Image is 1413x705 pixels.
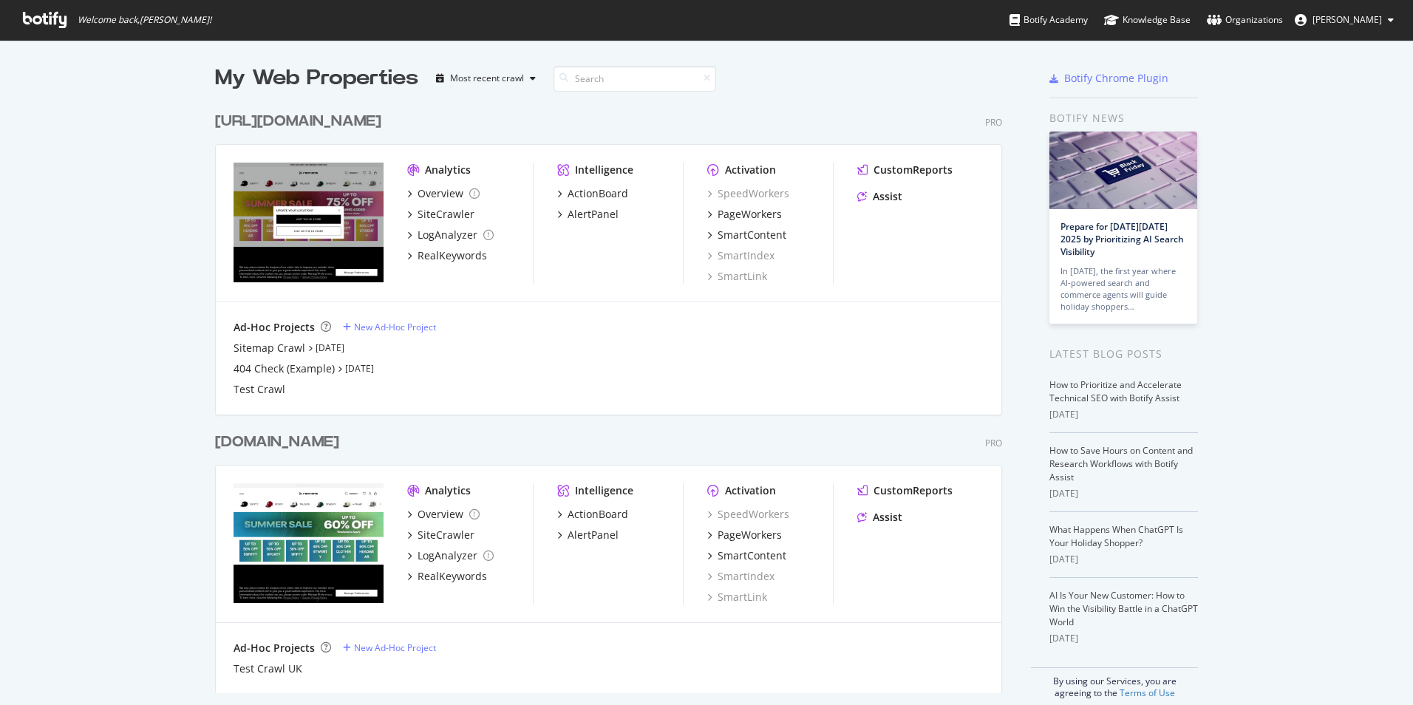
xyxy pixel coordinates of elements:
div: New Ad-Hoc Project [354,641,436,654]
a: 404 Check (Example) [234,361,335,376]
a: SmartLink [707,590,767,604]
a: New Ad-Hoc Project [343,641,436,654]
a: ActionBoard [557,186,628,201]
div: SiteCrawler [418,207,474,222]
div: Ad-Hoc Projects [234,320,315,335]
a: LogAnalyzer [407,548,494,563]
div: [DATE] [1049,553,1198,566]
div: CustomReports [874,163,953,177]
div: Pro [985,116,1002,129]
a: Sitemap Crawl [234,341,305,355]
a: [DATE] [345,362,374,375]
div: Analytics [425,163,471,177]
a: LogAnalyzer [407,228,494,242]
div: grid [215,93,1014,693]
img: https://www.neweracap.eu [234,163,384,282]
div: By using our Services, you are agreeing to the [1031,667,1198,699]
div: PageWorkers [718,207,782,222]
a: SpeedWorkers [707,186,789,201]
div: Botify Academy [1009,13,1088,27]
a: CustomReports [857,163,953,177]
img: Prepare for Black Friday 2025 by Prioritizing AI Search Visibility [1049,132,1197,209]
div: AlertPanel [568,207,619,222]
div: Intelligence [575,483,633,498]
a: RealKeywords [407,569,487,584]
div: My Web Properties [215,64,418,93]
div: ActionBoard [568,186,628,201]
div: Assist [873,510,902,525]
div: Overview [418,186,463,201]
div: AlertPanel [568,528,619,542]
div: RealKeywords [418,248,487,263]
div: LogAnalyzer [418,228,477,242]
a: Prepare for [DATE][DATE] 2025 by Prioritizing AI Search Visibility [1060,220,1184,258]
button: [PERSON_NAME] [1283,8,1406,32]
div: PageWorkers [718,528,782,542]
a: New Ad-Hoc Project [343,321,436,333]
a: SiteCrawler [407,207,474,222]
div: Pro [985,437,1002,449]
a: Assist [857,510,902,525]
span: Gaeun Choi [1312,13,1382,26]
div: Activation [725,163,776,177]
a: Assist [857,189,902,204]
a: What Happens When ChatGPT Is Your Holiday Shopper? [1049,523,1183,549]
div: Assist [873,189,902,204]
a: SmartLink [707,269,767,284]
a: PageWorkers [707,207,782,222]
a: SmartIndex [707,569,774,584]
a: PageWorkers [707,528,782,542]
a: SpeedWorkers [707,507,789,522]
div: Organizations [1207,13,1283,27]
div: Activation [725,483,776,498]
div: Analytics [425,483,471,498]
a: AlertPanel [557,528,619,542]
a: How to Save Hours on Content and Research Workflows with Botify Assist [1049,444,1193,483]
div: RealKeywords [418,569,487,584]
div: New Ad-Hoc Project [354,321,436,333]
img: www.neweracap.co.uk [234,483,384,603]
a: AlertPanel [557,207,619,222]
div: ActionBoard [568,507,628,522]
a: ActionBoard [557,507,628,522]
div: Knowledge Base [1104,13,1191,27]
a: Botify Chrome Plugin [1049,71,1168,86]
div: SmartContent [718,548,786,563]
div: Botify Chrome Plugin [1064,71,1168,86]
div: Overview [418,507,463,522]
div: Ad-Hoc Projects [234,641,315,655]
div: [DATE] [1049,408,1198,421]
button: Most recent crawl [430,67,542,90]
div: Botify news [1049,110,1198,126]
div: Intelligence [575,163,633,177]
a: SiteCrawler [407,528,474,542]
div: CustomReports [874,483,953,498]
a: Overview [407,186,480,201]
div: Latest Blog Posts [1049,346,1198,362]
input: Search [554,66,716,92]
div: [URL][DOMAIN_NAME] [215,111,381,132]
div: In [DATE], the first year where AI-powered search and commerce agents will guide holiday shoppers… [1060,265,1186,313]
a: How to Prioritize and Accelerate Technical SEO with Botify Assist [1049,378,1182,404]
div: [DATE] [1049,632,1198,645]
a: SmartContent [707,228,786,242]
div: Most recent crawl [450,74,524,83]
a: Terms of Use [1120,687,1175,699]
a: SmartContent [707,548,786,563]
a: SmartIndex [707,248,774,263]
div: SmartContent [718,228,786,242]
a: Test Crawl UK [234,661,302,676]
a: Overview [407,507,480,522]
span: Welcome back, [PERSON_NAME] ! [78,14,211,26]
div: [DATE] [1049,487,1198,500]
a: Test Crawl [234,382,285,397]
